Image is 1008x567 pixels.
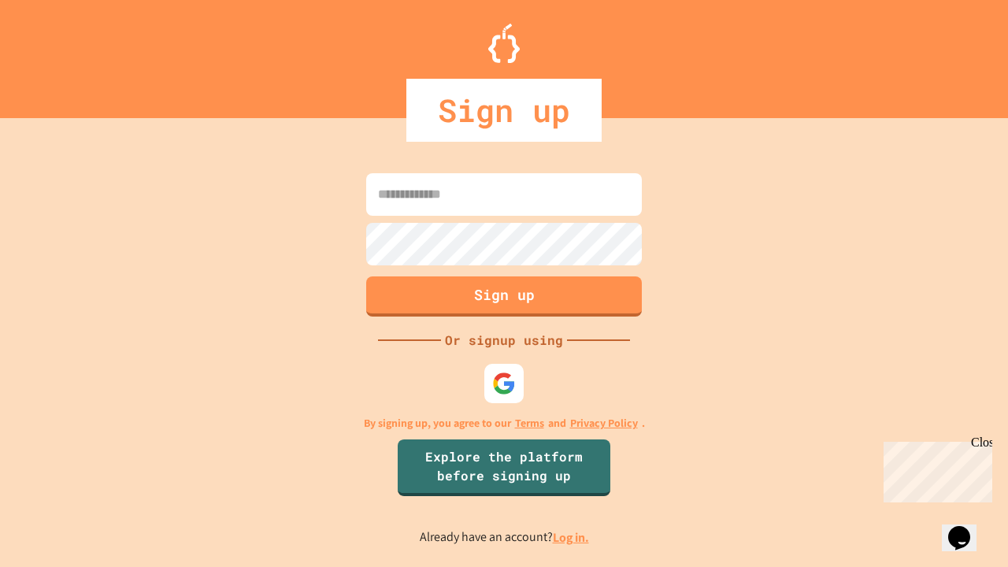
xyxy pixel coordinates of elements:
[942,504,992,551] iframe: chat widget
[492,372,516,395] img: google-icon.svg
[366,276,642,317] button: Sign up
[441,331,567,350] div: Or signup using
[488,24,520,63] img: Logo.svg
[6,6,109,100] div: Chat with us now!Close
[420,528,589,547] p: Already have an account?
[515,415,544,432] a: Terms
[364,415,645,432] p: By signing up, you agree to our and .
[406,79,602,142] div: Sign up
[553,529,589,546] a: Log in.
[398,439,610,496] a: Explore the platform before signing up
[877,435,992,502] iframe: chat widget
[570,415,638,432] a: Privacy Policy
